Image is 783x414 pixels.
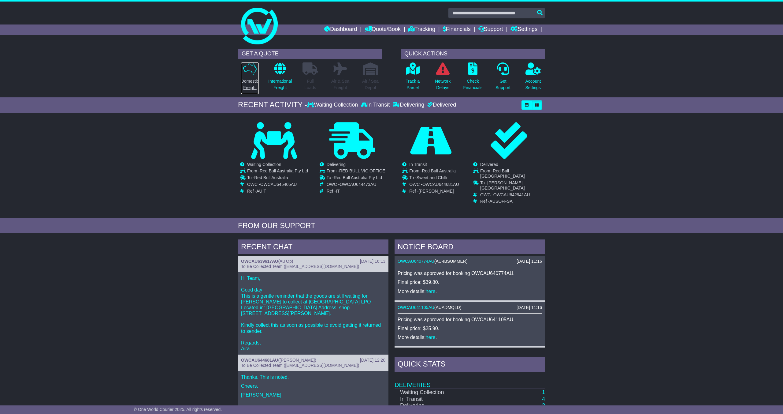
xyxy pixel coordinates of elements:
p: Track a Parcel [406,78,420,91]
span: Red Bull Australia Pty Ltd [260,168,308,173]
td: Waiting Collection [395,389,483,396]
td: OWC - [409,182,459,189]
div: [DATE] 16:13 [360,259,385,264]
div: ( ) [241,358,385,363]
a: here [426,335,436,340]
p: Network Delays [435,78,451,91]
p: Final price: $39.80. [398,279,542,285]
p: Thanks. This is noted. [241,374,385,380]
p: International Freight [268,78,292,91]
div: FROM OUR SUPPORT [238,221,545,230]
td: To - [327,175,385,182]
a: DomesticFreight [241,62,259,94]
p: Hi Team, Good day This is a gentle reminder that the goods are still waiting for [PERSON_NAME] to... [241,275,385,352]
span: Red Bull Australia [254,175,288,180]
span: OWCAU642941AU [493,192,530,197]
td: Ref - [480,199,545,204]
p: Cheers, [241,383,385,389]
div: ( ) [398,259,542,264]
div: ( ) [241,259,385,264]
span: Waiting Collection [247,162,281,167]
a: 4 [542,396,545,402]
span: Red Bull [GEOGRAPHIC_DATA] [480,168,525,179]
div: RECENT CHAT [238,239,388,256]
span: Delivering [327,162,346,167]
div: ( ) [398,305,542,310]
a: OWCAU639617AU [241,259,278,264]
span: [PERSON_NAME] [280,358,315,363]
div: [DATE] 11:16 [517,259,542,264]
a: OWCAU644681AU [241,358,278,363]
span: OWCAU644681AU [422,182,459,187]
div: GET A QUOTE [238,49,382,59]
a: OWCAU641105AU [398,305,434,310]
span: AU-IBSUMMER [436,259,466,264]
td: To - [409,175,459,182]
a: Settings [510,24,537,35]
a: CheckFinancials [463,62,483,94]
span: OWCAU644473AU [340,182,376,187]
div: Quick Stats [395,357,545,373]
td: In Transit [395,396,483,403]
span: Red Bull Australia [422,168,456,173]
td: From - [480,168,545,180]
span: OWCAU645405AU [260,182,297,187]
p: Final price: $25.90. [398,326,542,331]
p: Check Financials [463,78,483,91]
p: Account Settings [525,78,541,91]
td: From - [409,168,459,175]
div: Delivered [426,102,456,108]
p: Air & Sea Freight [331,78,349,91]
p: [PERSON_NAME] [241,392,385,398]
p: Domestic Freight [241,78,259,91]
td: To - [480,180,545,192]
div: Delivering [391,102,426,108]
span: © One World Courier 2025. All rights reserved. [134,407,222,412]
p: More details: . [398,334,542,340]
a: Tracking [408,24,435,35]
span: AUADMQLD [436,305,460,310]
a: AccountSettings [525,62,541,94]
a: Quote/Book [365,24,401,35]
div: [DATE] 12:20 [360,358,385,363]
p: Air / Sea Depot [362,78,379,91]
p: Pricing was approved for booking OWCAU640774AU. [398,270,542,276]
div: QUICK ACTIONS [401,49,545,59]
span: Delivered [480,162,498,167]
td: Delivering [395,402,483,409]
span: Au Op [280,259,292,264]
p: More details: . [398,288,542,294]
span: [PERSON_NAME] [419,189,454,194]
span: [PERSON_NAME][GEOGRAPHIC_DATA] [480,180,525,190]
a: GetSupport [495,62,511,94]
span: IT [336,189,340,194]
a: 1 [542,389,545,395]
td: OWC - [247,182,308,189]
a: OWCAU640774AU [398,259,434,264]
a: Dashboard [324,24,357,35]
a: here [426,289,436,294]
a: 2 [542,402,545,408]
td: From - [247,168,308,175]
a: InternationalFreight [268,62,292,94]
span: RED BULL VIC OFFICE [339,168,385,173]
span: Red Bull Australia Pty Ltd [334,175,382,180]
div: NOTICE BOARD [395,239,545,256]
td: From - [327,168,385,175]
p: Full Loads [302,78,318,91]
td: To - [247,175,308,182]
span: Sweet and Chilli [417,175,447,180]
p: Get Support [495,78,510,91]
td: Deliveries [395,373,545,389]
span: In Transit [409,162,427,167]
div: [DATE] 11:16 [517,305,542,310]
span: To Be Collected Team ([EMAIL_ADDRESS][DOMAIN_NAME]) [241,264,359,269]
td: Ref - [247,189,308,194]
span: AUIT [256,189,266,194]
td: Ref - [409,189,459,194]
div: Waiting Collection [307,102,359,108]
td: Ref - [327,189,385,194]
a: Support [478,24,503,35]
td: OWC - [327,182,385,189]
td: OWC - [480,192,545,199]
